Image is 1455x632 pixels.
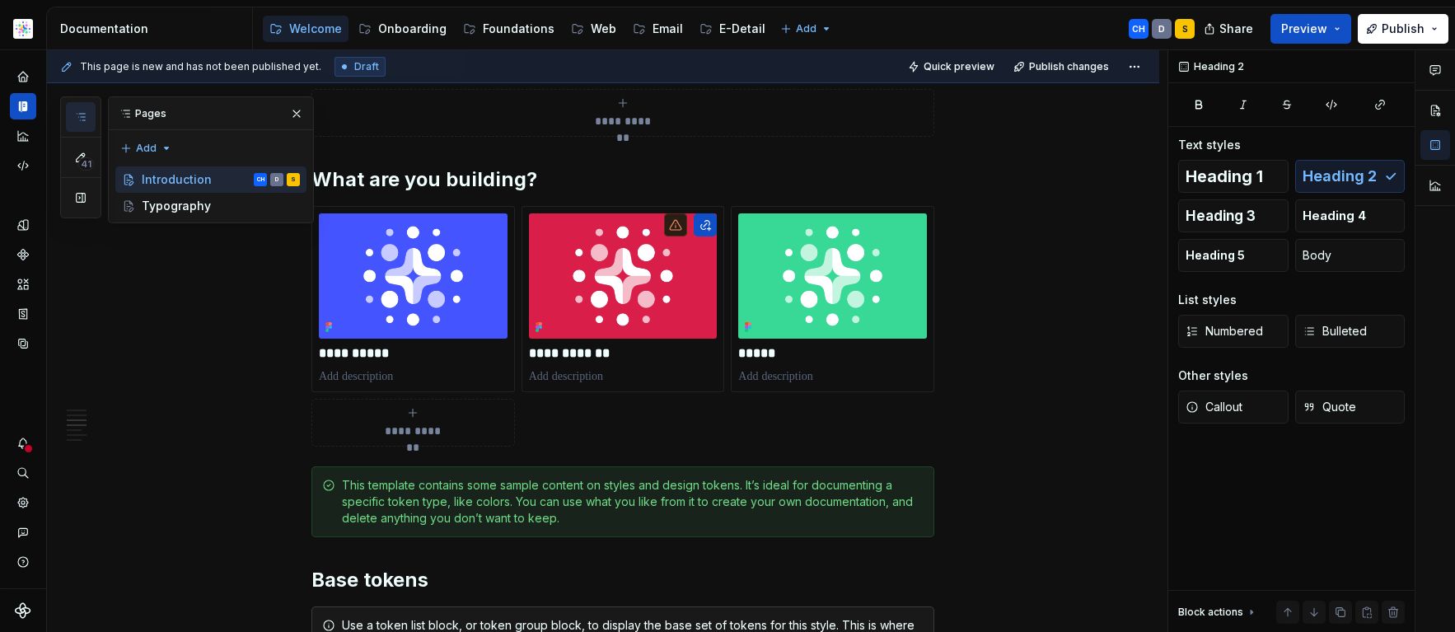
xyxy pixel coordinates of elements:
[1382,21,1425,37] span: Publish
[10,489,36,516] a: Settings
[924,60,994,73] span: Quick preview
[60,21,246,37] div: Documentation
[109,97,313,130] div: Pages
[1281,21,1327,37] span: Preview
[10,93,36,119] a: Documentation
[796,22,816,35] span: Add
[1270,14,1351,44] button: Preview
[903,55,1002,78] button: Quick preview
[1178,601,1258,624] div: Block actions
[115,166,306,193] a: IntroductionCHDS
[10,330,36,357] a: Data sources
[1303,323,1367,339] span: Bulleted
[719,21,765,37] div: E-Detail
[1182,22,1188,35] div: S
[1186,208,1256,224] span: Heading 3
[1132,22,1145,35] div: CH
[1029,60,1109,73] span: Publish changes
[591,21,616,37] div: Web
[1303,399,1356,415] span: Quote
[1186,247,1245,264] span: Heading 5
[775,17,837,40] button: Add
[483,21,554,37] div: Foundations
[10,123,36,149] a: Analytics
[1178,137,1241,153] div: Text styles
[10,271,36,297] a: Assets
[693,16,772,42] a: E-Detail
[1178,160,1289,193] button: Heading 1
[80,60,321,73] span: This page is new and has not been published yet.
[529,213,718,339] img: 052cabf0-81d4-4c40-b0bc-8796bb77a0ae.png
[10,152,36,179] a: Code automation
[142,171,212,188] div: Introduction
[1158,22,1165,35] div: D
[275,171,278,188] div: D
[626,16,690,42] a: Email
[1178,199,1289,232] button: Heading 3
[15,602,31,619] svg: Supernova Logo
[10,301,36,327] a: Storybook stories
[378,21,447,37] div: Onboarding
[10,212,36,238] a: Design tokens
[1295,391,1406,424] button: Quote
[1295,199,1406,232] button: Heading 4
[1186,168,1263,185] span: Heading 1
[1008,55,1116,78] button: Publish changes
[1219,21,1253,37] span: Share
[738,213,927,339] img: b1a66cbb-d128-415a-8260-6a9248570300.png
[1295,315,1406,348] button: Bulleted
[10,519,36,545] button: Contact support
[10,460,36,486] button: Search ⌘K
[456,16,561,42] a: Foundations
[653,21,683,37] div: Email
[115,166,306,219] div: Page tree
[257,171,264,188] div: CH
[10,241,36,268] a: Components
[115,137,177,160] button: Add
[311,166,934,193] h2: What are you building?
[1178,606,1243,619] div: Block actions
[289,21,342,37] div: Welcome
[1358,14,1448,44] button: Publish
[311,567,934,593] h2: Base tokens
[319,213,508,339] img: 02793608-ed18-42f0-89c5-a2ad82fbec01.png
[263,16,349,42] a: Welcome
[342,477,924,527] div: This template contains some sample content on styles and design tokens. It’s ideal for documentin...
[10,430,36,456] button: Notifications
[291,171,296,188] div: S
[142,198,211,214] div: Typography
[1303,208,1366,224] span: Heading 4
[1195,14,1264,44] button: Share
[564,16,623,42] a: Web
[1178,315,1289,348] button: Numbered
[1186,323,1263,339] span: Numbered
[1295,239,1406,272] button: Body
[1178,292,1237,308] div: List styles
[136,142,157,155] span: Add
[78,157,94,171] span: 41
[354,60,379,73] span: Draft
[1186,399,1242,415] span: Callout
[1303,247,1331,264] span: Body
[115,193,306,219] a: Typography
[10,63,36,90] a: Home
[352,16,453,42] a: Onboarding
[263,12,772,45] div: Page tree
[13,19,33,39] img: b2369ad3-f38c-46c1-b2a2-f2452fdbdcd2.png
[1178,239,1289,272] button: Heading 5
[1178,367,1248,384] div: Other styles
